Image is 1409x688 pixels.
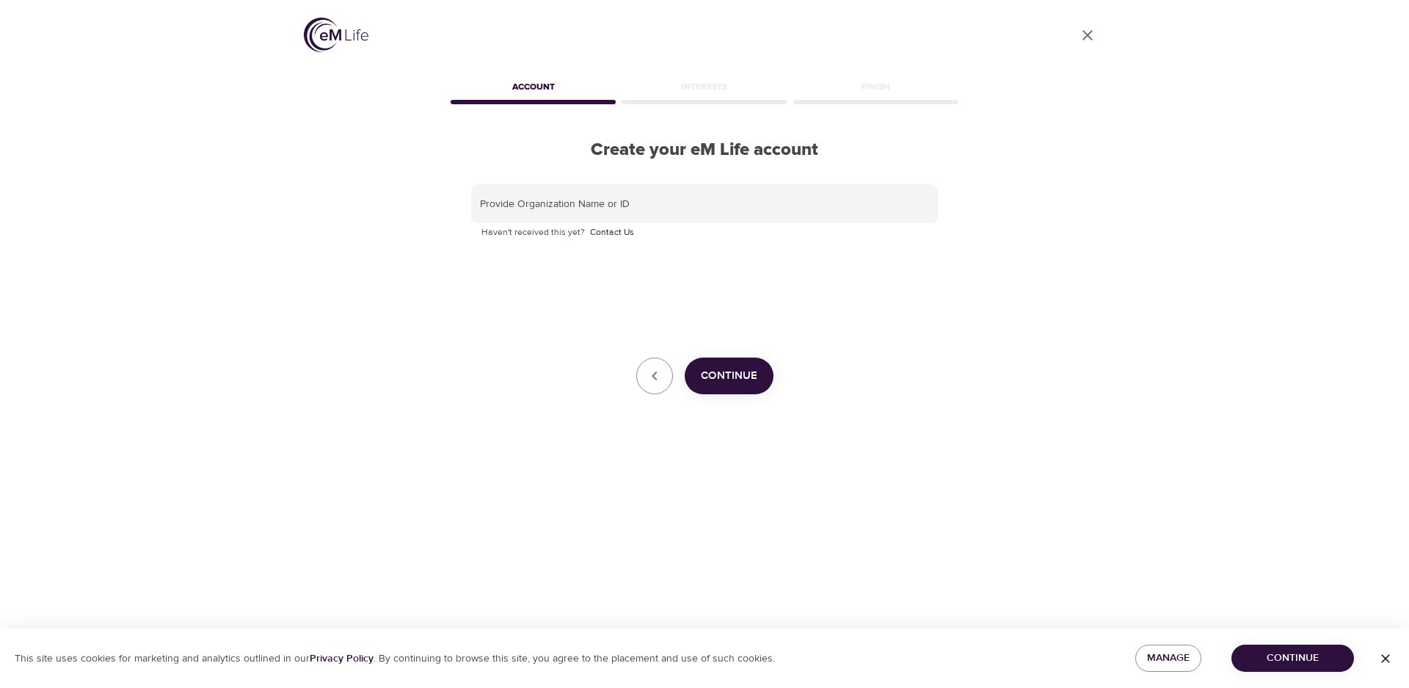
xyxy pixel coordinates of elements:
[1135,645,1201,672] button: Manage
[481,225,928,240] p: Haven't received this yet?
[701,366,757,385] span: Continue
[1243,649,1342,667] span: Continue
[304,18,368,52] img: logo
[685,358,773,394] button: Continue
[1070,18,1105,53] a: close
[310,652,374,665] a: Privacy Policy
[448,140,961,161] h2: Create your eM Life account
[1231,645,1354,672] button: Continue
[590,225,634,240] a: Contact Us
[1147,649,1190,667] span: Manage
